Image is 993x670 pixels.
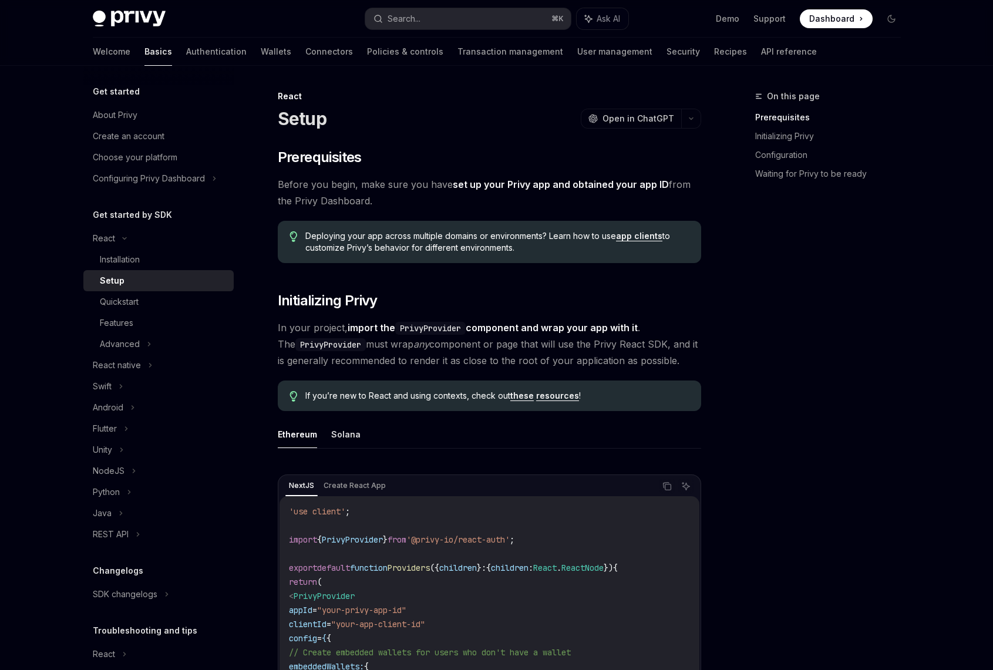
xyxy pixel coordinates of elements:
[317,577,322,587] span: (
[551,14,564,23] span: ⌘ K
[290,231,298,242] svg: Tip
[83,291,234,312] a: Quickstart
[83,270,234,291] a: Setup
[755,127,910,146] a: Initializing Privy
[93,38,130,66] a: Welcome
[367,38,443,66] a: Policies & controls
[659,479,675,494] button: Copy the contents from the code block
[406,534,510,545] span: '@privy-io/react-auth'
[800,9,873,28] a: Dashboard
[439,563,477,573] span: children
[388,563,430,573] span: Providers
[613,563,618,573] span: {
[289,591,294,601] span: <
[348,322,638,334] strong: import the component and wrap your app with it
[322,633,326,644] span: {
[285,479,318,493] div: NextJS
[510,534,514,545] span: ;
[536,390,579,401] a: resources
[557,563,561,573] span: .
[388,12,420,26] div: Search...
[322,534,383,545] span: PrivyProvider
[83,312,234,334] a: Features
[395,322,466,335] code: PrivyProvider
[93,485,120,499] div: Python
[100,337,140,351] div: Advanced
[93,647,115,661] div: React
[491,563,529,573] span: children
[100,295,139,309] div: Quickstart
[289,506,345,517] span: 'use client'
[533,563,557,573] span: React
[83,105,234,126] a: About Privy
[186,38,247,66] a: Authentication
[317,563,350,573] span: default
[755,146,910,164] a: Configuration
[312,605,317,615] span: =
[289,605,312,615] span: appId
[289,577,317,587] span: return
[477,563,482,573] span: }
[755,164,910,183] a: Waiting for Privy to be ready
[93,527,129,541] div: REST API
[326,633,331,644] span: {
[331,619,425,629] span: "your-app-client-id"
[93,11,166,27] img: dark logo
[453,179,669,191] a: set up your Privy app and obtained your app ID
[93,379,112,393] div: Swift
[413,338,429,350] em: any
[100,252,140,267] div: Installation
[278,90,701,102] div: React
[294,591,355,601] span: PrivyProvider
[597,13,620,25] span: Ask AI
[320,479,389,493] div: Create React App
[430,563,439,573] span: ({
[753,13,786,25] a: Support
[93,150,177,164] div: Choose your platform
[93,231,115,245] div: React
[295,338,366,351] code: PrivyProvider
[581,109,681,129] button: Open in ChatGPT
[278,319,701,369] span: In your project, . The must wrap component or page that will use the Privy React SDK, and it is g...
[510,390,534,401] a: these
[278,108,326,129] h1: Setup
[93,587,157,601] div: SDK changelogs
[616,231,662,241] a: app clients
[93,443,112,457] div: Unity
[305,390,689,402] span: If you’re new to React and using contexts, check out !
[278,291,378,310] span: Initializing Privy
[83,126,234,147] a: Create an account
[714,38,747,66] a: Recipes
[289,563,317,573] span: export
[761,38,817,66] a: API reference
[93,85,140,99] h5: Get started
[261,38,291,66] a: Wallets
[716,13,739,25] a: Demo
[278,148,362,167] span: Prerequisites
[93,108,137,122] div: About Privy
[561,563,604,573] span: ReactNode
[93,358,141,372] div: React native
[93,400,123,415] div: Android
[678,479,694,494] button: Ask AI
[482,563,486,573] span: :
[331,420,361,448] button: Solana
[317,605,406,615] span: "your-privy-app-id"
[93,506,112,520] div: Java
[604,563,613,573] span: })
[83,249,234,270] a: Installation
[93,564,143,578] h5: Changelogs
[93,624,197,638] h5: Troubleshooting and tips
[383,534,388,545] span: }
[290,391,298,402] svg: Tip
[289,534,317,545] span: import
[289,633,317,644] span: config
[83,147,234,168] a: Choose your platform
[317,633,322,644] span: =
[305,38,353,66] a: Connectors
[93,464,124,478] div: NodeJS
[577,8,628,29] button: Ask AI
[767,89,820,103] span: On this page
[93,422,117,436] div: Flutter
[326,619,331,629] span: =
